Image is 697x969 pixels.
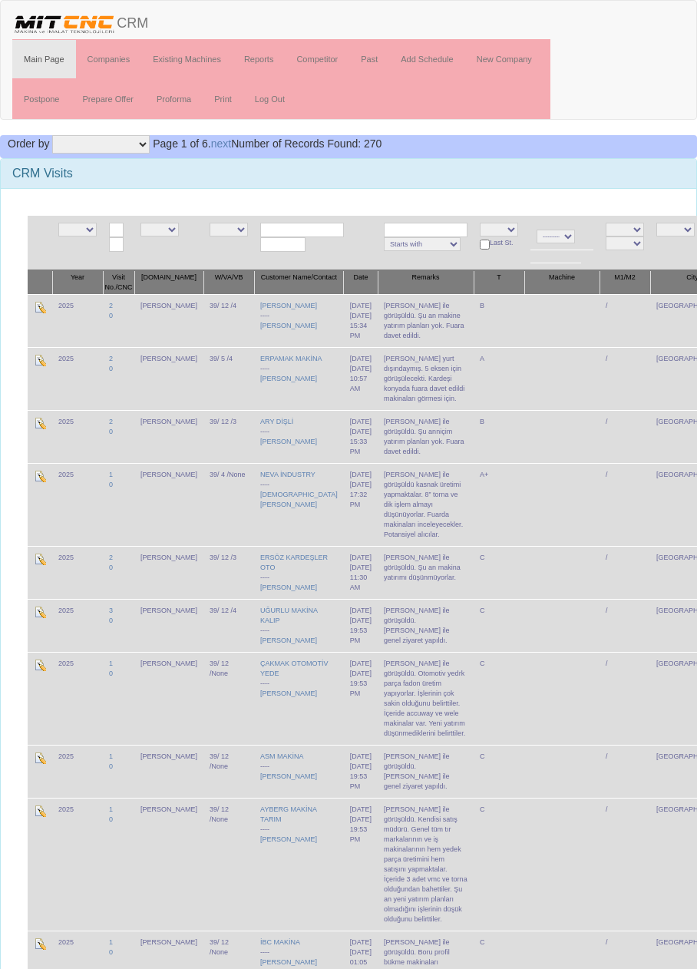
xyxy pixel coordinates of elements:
a: 0 [109,428,113,435]
td: / [600,798,650,931]
a: 2 [109,355,113,362]
td: [DATE] [344,463,378,546]
td: ---- [254,546,344,599]
td: ---- [254,410,344,463]
td: 2025 [52,410,103,463]
a: ARY DİŞLİ [260,418,293,425]
a: [PERSON_NAME] [260,375,317,382]
a: 2 [109,302,113,309]
a: ERPAMAK MAKİNA [260,355,322,362]
a: [PERSON_NAME] [260,637,317,644]
span: Number of Records Found: 270 [153,137,382,150]
td: [DATE] [344,745,378,798]
a: 0 [109,948,113,956]
td: [PERSON_NAME] ile görüşüldü. [PERSON_NAME] ile genel ziyaret yapıldı. [378,745,474,798]
td: Last St. [474,216,524,270]
a: AYBERG MAKİNA TARIM [260,805,316,823]
a: Main Page [12,40,76,78]
img: Edit [34,354,46,366]
a: Prepare Offer [71,80,144,118]
a: NEVA İNDUSTRY [260,471,315,478]
a: Companies [76,40,142,78]
a: ÇAKMAK OTOMOTİV YEDE [260,660,328,677]
img: Edit [34,301,46,313]
td: [DATE] [344,546,378,599]
a: next [211,137,231,150]
a: 3 [109,607,113,614]
td: [PERSON_NAME] ile görüşüldü. Şu an makina yatırımı düşünmüyorlar. [378,546,474,599]
td: 39/ 12 /3 [203,546,254,599]
a: Competitor [285,40,349,78]
th: Remarks [378,270,474,295]
td: 39/ 5 /4 [203,347,254,410]
img: Edit [34,805,46,817]
td: [PERSON_NAME] [134,294,203,347]
a: 0 [109,762,113,770]
a: [PERSON_NAME] [260,322,317,329]
td: 39/ 4 /None [203,463,254,546]
a: [PERSON_NAME] [260,835,317,843]
a: 1 [109,471,113,478]
a: UĞURLU MAKİNA KALIP [260,607,318,624]
h3: CRM Visits [12,167,685,180]
td: 39/ 12 /3 [203,410,254,463]
td: [PERSON_NAME] [134,798,203,931]
td: / [600,652,650,745]
td: 2025 [52,294,103,347]
td: [PERSON_NAME] [134,410,203,463]
td: ---- [254,463,344,546]
td: [DATE] [344,798,378,931]
a: Postpone [12,80,71,118]
td: [PERSON_NAME] ile görüşüldü. Şu anniçim yatırım planları yok. Fuara davet edildi. [378,410,474,463]
td: [PERSON_NAME] [134,599,203,652]
th: Machine [524,270,600,295]
img: Edit [34,752,46,764]
a: Past [349,40,389,78]
td: 2025 [52,546,103,599]
div: [DATE] 15:33 PM [350,427,372,457]
td: [PERSON_NAME] [134,652,203,745]
a: 0 [109,815,113,823]
td: / [600,599,650,652]
td: 2025 [52,599,103,652]
td: [DATE] [344,294,378,347]
td: [PERSON_NAME] ile görüşüldü. Şu an makine yatırım planları yok. Fuara davet edildi. [378,294,474,347]
td: / [600,546,650,599]
img: Edit [34,553,46,565]
a: Log Out [243,80,296,118]
td: 2025 [52,463,103,546]
td: C [474,546,524,599]
td: 2025 [52,347,103,410]
a: 1 [109,805,113,813]
td: [DATE] [344,347,378,410]
a: ERSÖZ KARDEŞLER OTO [260,554,328,571]
td: 39/ 12 /None [203,652,254,745]
td: C [474,798,524,931]
img: Edit [34,606,46,618]
td: 39/ 12 /None [203,745,254,798]
a: 0 [109,312,113,319]
td: ---- [254,599,344,652]
a: 0 [109,617,113,624]
td: [DATE] [344,599,378,652]
div: [DATE] 10:57 AM [350,364,372,394]
td: / [600,347,650,410]
a: [PERSON_NAME] [260,958,317,966]
a: Reports [233,40,286,78]
td: ---- [254,294,344,347]
a: New Company [465,40,543,78]
td: [PERSON_NAME] [134,745,203,798]
a: [PERSON_NAME] [260,302,317,309]
a: 1 [109,938,113,946]
td: B [474,410,524,463]
a: [DEMOGRAPHIC_DATA][PERSON_NAME] [260,491,338,508]
td: / [600,294,650,347]
a: İBC MAKİNA [260,938,300,946]
th: [DOMAIN_NAME] [134,270,203,295]
a: [PERSON_NAME] [260,584,317,591]
a: Print [203,80,243,118]
td: [PERSON_NAME] [134,463,203,546]
a: 0 [109,670,113,677]
td: C [474,745,524,798]
div: [DATE] 17:32 PM [350,480,372,510]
